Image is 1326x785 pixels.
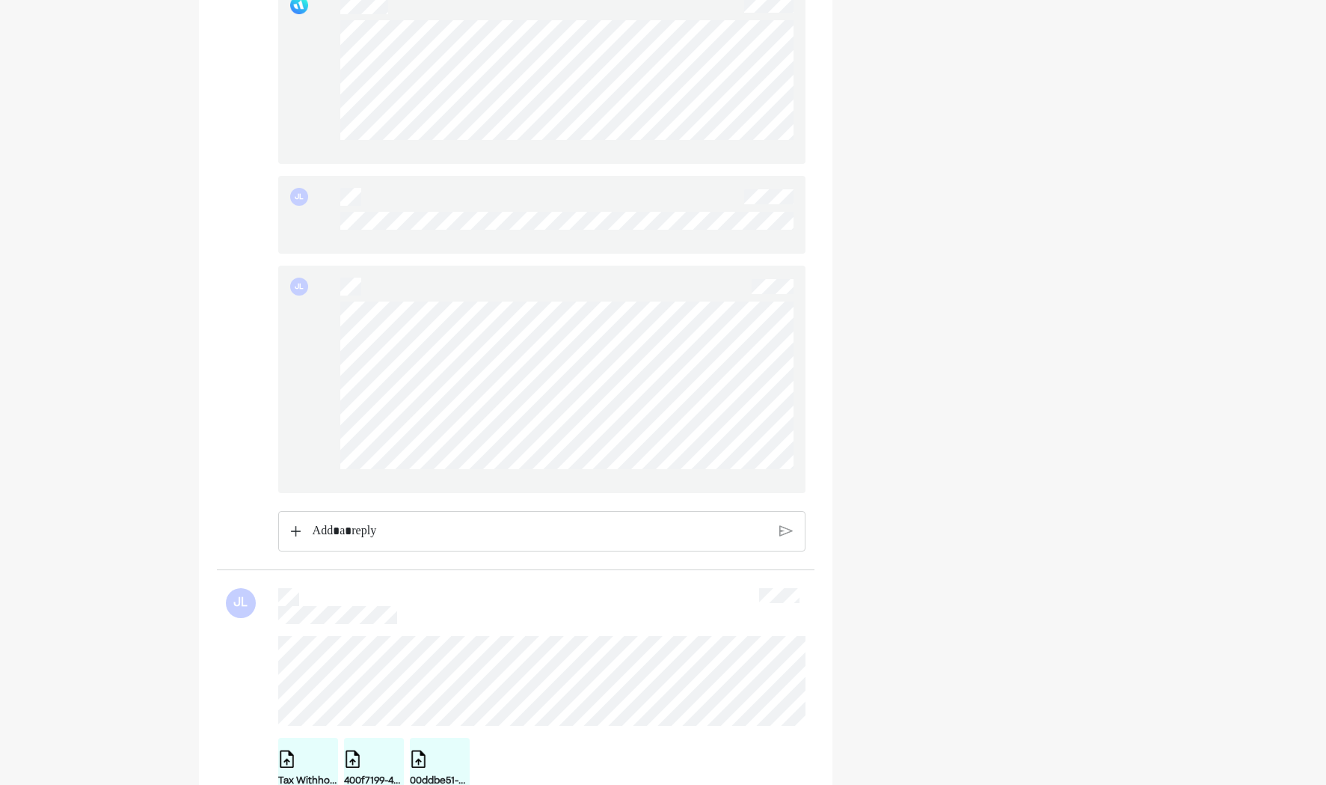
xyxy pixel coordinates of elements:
[226,588,256,618] div: JL
[290,188,308,206] div: JL
[290,278,308,296] div: JL
[304,512,776,551] div: Rich Text Editor. Editing area: main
